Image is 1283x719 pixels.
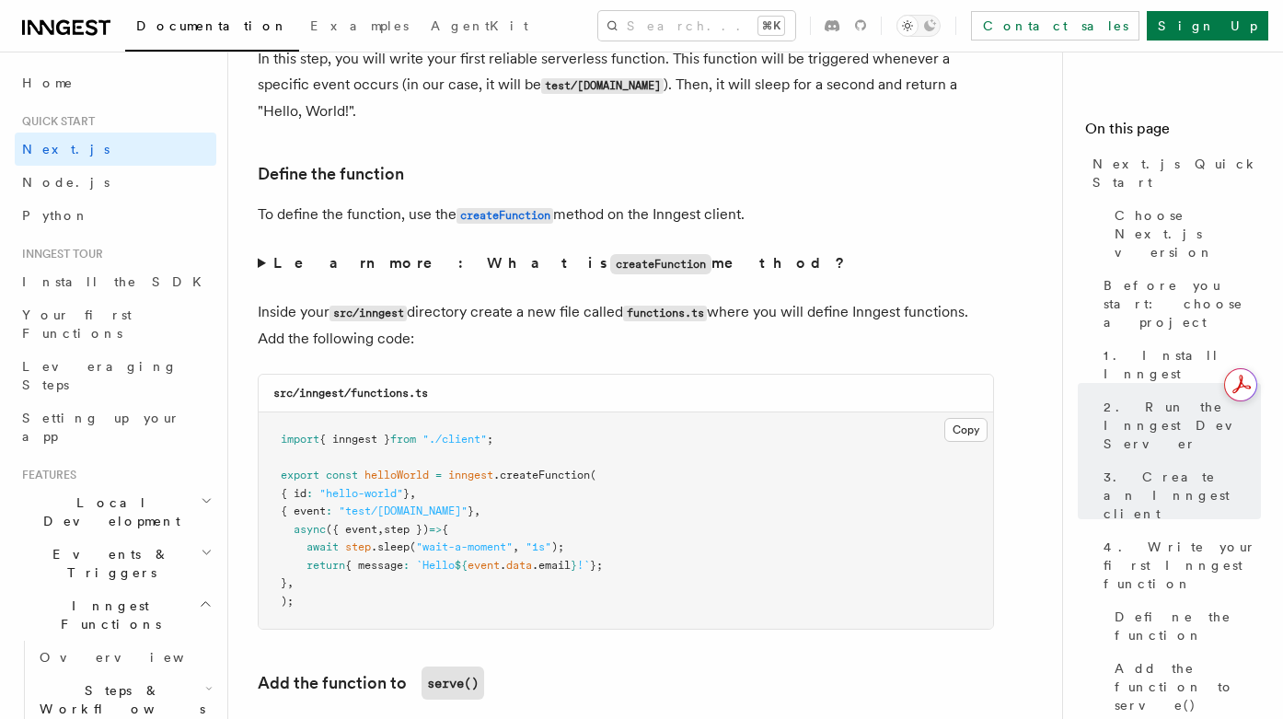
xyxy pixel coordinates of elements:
span: .email [532,559,571,572]
summary: Learn more: What iscreateFunctionmethod? [258,250,994,277]
code: serve() [422,667,484,700]
p: To define the function, use the method on the Inngest client. [258,202,994,228]
span: , [474,504,480,517]
button: Local Development [15,486,216,538]
strong: Learn more: What is method? [273,254,849,272]
span: "hello-world" [319,487,403,500]
span: Define the function [1115,608,1261,644]
code: test/[DOMAIN_NAME] [541,78,664,94]
span: .sleep [371,540,410,553]
span: } [468,504,474,517]
span: inngest [448,469,493,481]
span: : [403,559,410,572]
span: Install the SDK [22,274,213,289]
a: 1. Install Inngest [1096,339,1261,390]
span: Local Development [15,493,201,530]
span: } [281,576,287,589]
span: export [281,469,319,481]
span: { event [281,504,326,517]
span: const [326,469,358,481]
a: Before you start: choose a project [1096,269,1261,339]
span: Home [22,74,74,92]
span: Next.js Quick Start [1092,155,1261,191]
button: Search...⌘K [598,11,795,41]
span: { inngest } [319,433,390,446]
span: } [403,487,410,500]
span: return [306,559,345,572]
span: Events & Triggers [15,545,201,582]
button: Toggle dark mode [896,15,941,37]
a: AgentKit [420,6,539,50]
code: src/inngest/functions.ts [273,387,428,400]
span: , [287,576,294,589]
a: Choose Next.js version [1107,199,1261,269]
span: 2. Run the Inngest Dev Server [1104,398,1261,453]
a: createFunction [457,205,553,223]
a: Examples [299,6,420,50]
span: Setting up your app [22,411,180,444]
span: Before you start: choose a project [1104,276,1261,331]
span: Python [22,208,89,223]
a: Leveraging Steps [15,350,216,401]
span: step [345,540,371,553]
span: from [390,433,416,446]
a: Your first Functions [15,298,216,350]
a: Node.js [15,166,216,199]
span: ( [590,469,596,481]
span: 4. Write your first Inngest function [1104,538,1261,593]
span: import [281,433,319,446]
span: 1. Install Inngest [1104,346,1261,383]
a: Add the function toserve() [258,667,484,700]
span: { [442,523,448,536]
span: async [294,523,326,536]
span: = [435,469,442,481]
span: event [468,559,500,572]
span: .createFunction [493,469,590,481]
a: Python [15,199,216,232]
span: "test/[DOMAIN_NAME]" [339,504,468,517]
a: Install the SDK [15,265,216,298]
span: Features [15,468,76,482]
a: Define the function [1107,600,1261,652]
span: Choose Next.js version [1115,206,1261,261]
a: Sign Up [1147,11,1268,41]
a: Define the function [258,161,404,187]
span: Inngest Functions [15,597,199,633]
span: ); [281,595,294,608]
span: Add the function to serve() [1115,659,1261,714]
span: . [500,559,506,572]
span: }; [590,559,603,572]
span: Steps & Workflows [32,681,205,718]
a: Next.js Quick Start [1085,147,1261,199]
kbd: ⌘K [758,17,784,35]
span: await [306,540,339,553]
span: , [513,540,519,553]
a: Next.js [15,133,216,166]
span: ; [487,433,493,446]
code: functions.ts [623,306,707,321]
a: 2. Run the Inngest Dev Server [1096,390,1261,460]
span: ({ event [326,523,377,536]
a: Contact sales [971,11,1139,41]
span: "wait-a-moment" [416,540,513,553]
span: Inngest tour [15,247,103,261]
span: "./client" [422,433,487,446]
span: : [306,487,313,500]
a: Home [15,66,216,99]
span: Examples [310,18,409,33]
span: 3. Create an Inngest client [1104,468,1261,523]
span: helloWorld [364,469,429,481]
span: ${ [455,559,468,572]
span: "1s" [526,540,551,553]
span: Next.js [22,142,110,157]
span: : [326,504,332,517]
p: Inside your directory create a new file called where you will define Inngest functions. Add the f... [258,299,994,352]
h4: On this page [1085,118,1261,147]
span: Quick start [15,114,95,129]
span: { message [345,559,403,572]
span: ); [551,540,564,553]
button: Inngest Functions [15,589,216,641]
span: Leveraging Steps [22,359,178,392]
span: ( [410,540,416,553]
span: Overview [40,650,229,665]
